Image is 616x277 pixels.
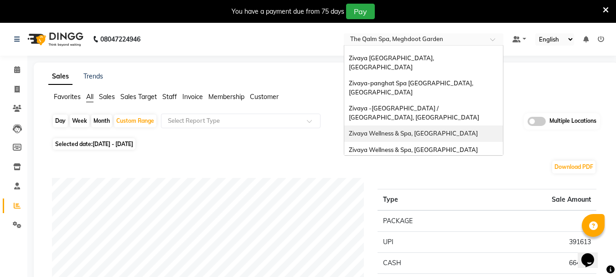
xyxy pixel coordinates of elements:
[114,115,156,127] div: Custom Range
[162,93,177,101] span: Staff
[48,68,72,85] a: Sales
[502,252,596,273] td: 664326
[578,240,607,268] iframe: chat widget
[552,161,595,173] button: Download PDF
[349,54,437,71] span: Zivaya [GEOGRAPHIC_DATA], [GEOGRAPHIC_DATA]
[349,38,475,46] span: Zivaya Spa Le Meridien Gurugram, M.g. Road
[349,146,478,153] span: Zivaya Wellness & Spa, [GEOGRAPHIC_DATA]
[378,252,502,273] td: CASH
[83,72,103,80] a: Trends
[349,105,479,121] span: Zivaya -[GEOGRAPHIC_DATA] / [GEOGRAPHIC_DATA], [GEOGRAPHIC_DATA]
[70,115,89,127] div: Week
[100,26,140,52] b: 08047224946
[182,93,203,101] span: Invoice
[232,7,344,16] div: You have a payment due from 75 days
[208,93,244,101] span: Membership
[53,115,68,127] div: Day
[54,93,81,101] span: Favorites
[250,93,279,101] span: Customer
[91,115,112,127] div: Month
[502,231,596,252] td: 391613
[378,189,502,210] th: Type
[53,138,135,150] span: Selected date:
[378,210,502,232] td: PACKAGE
[378,231,502,252] td: UPI
[120,93,157,101] span: Sales Target
[349,130,478,137] span: Zivaya Wellness & Spa, [GEOGRAPHIC_DATA]
[99,93,115,101] span: Sales
[502,210,596,232] td: 0
[349,79,475,96] span: Zivaya-panghat Spa [GEOGRAPHIC_DATA], [GEOGRAPHIC_DATA]
[502,189,596,210] th: Sale Amount
[549,117,596,126] span: Multiple Locations
[93,141,133,147] span: [DATE] - [DATE]
[23,26,86,52] img: logo
[344,45,503,156] ng-dropdown-panel: Options list
[346,4,375,19] button: Pay
[86,93,93,101] span: All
